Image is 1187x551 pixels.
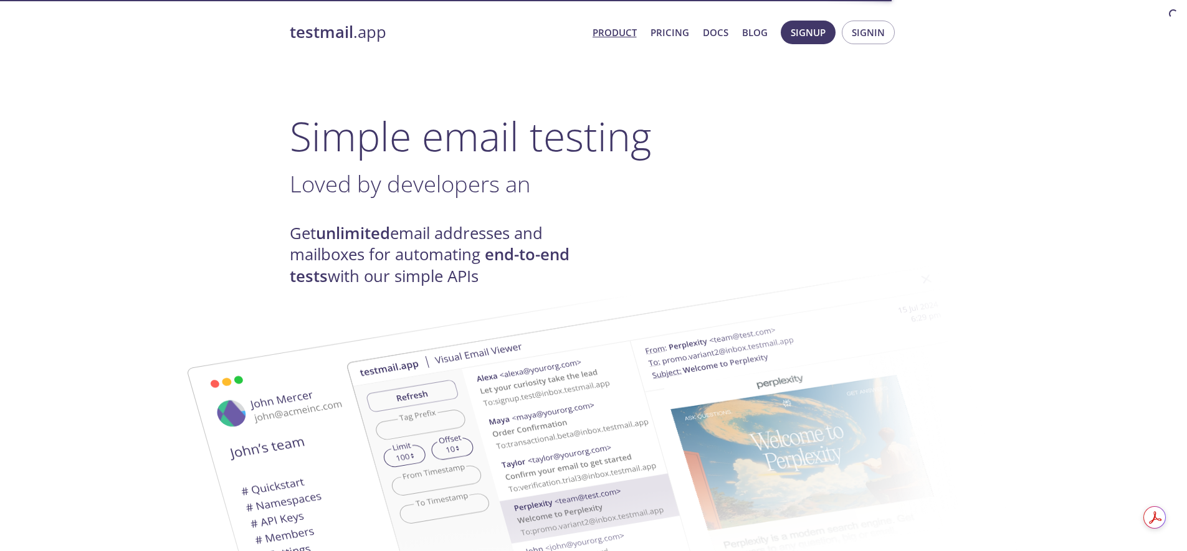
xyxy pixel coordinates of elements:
[316,222,390,244] strong: unlimited
[742,24,768,40] a: Blog
[290,223,594,287] h4: Get email addresses and mailboxes for automating with our simple APIs
[791,24,826,40] span: Signup
[290,21,353,43] strong: testmail
[651,24,689,40] a: Pricing
[703,24,728,40] a: Docs
[290,243,570,286] strong: end-to-end tests
[290,112,898,160] h1: Simple email testing
[852,24,885,40] span: Signin
[290,22,583,43] a: testmail.app
[781,21,836,44] button: Signup
[842,21,895,44] button: Signin
[290,168,530,199] span: Loved by developers an
[593,24,637,40] a: Product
